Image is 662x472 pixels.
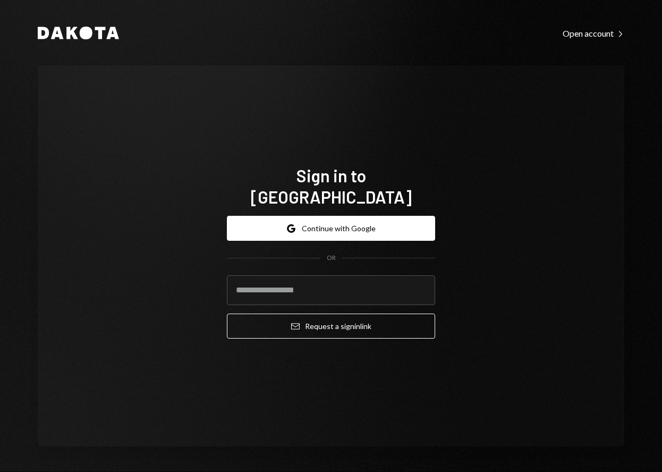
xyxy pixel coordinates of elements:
a: Open account [563,27,624,39]
div: OR [327,254,336,263]
button: Continue with Google [227,216,435,241]
div: Open account [563,28,624,39]
button: Request a signinlink [227,314,435,339]
h1: Sign in to [GEOGRAPHIC_DATA] [227,165,435,207]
